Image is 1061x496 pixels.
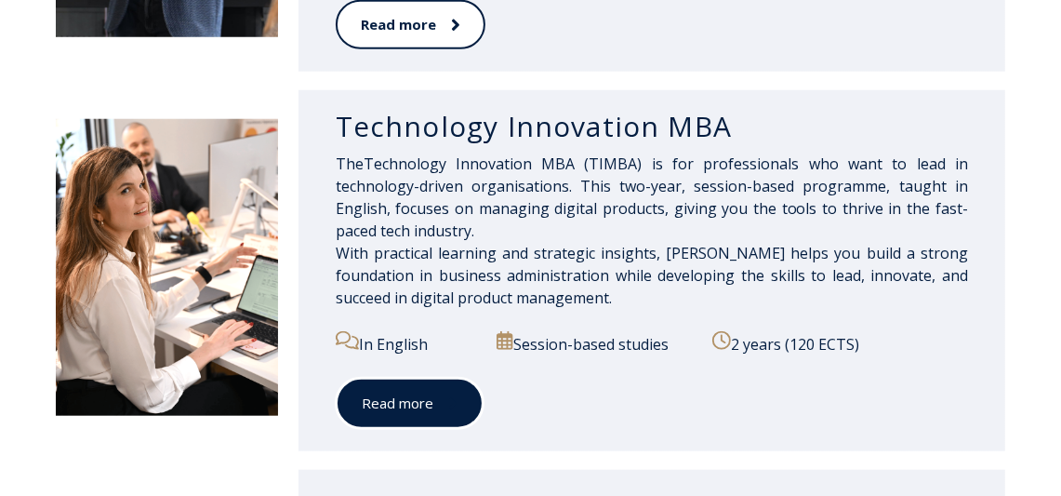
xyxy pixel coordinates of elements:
span: With practical learning and strategic insights, [PERSON_NAME] helps you build a strong foundation... [336,243,968,308]
img: DSC_2558 [56,119,278,416]
p: Session-based studies [497,331,698,355]
span: BA (TIMBA) is for profes [555,154,749,174]
p: 2 years (120 ECTS) [712,331,968,355]
span: The [336,154,364,174]
span: Technology Innovation M [364,154,750,174]
h3: Technology Innovation MBA [336,109,968,144]
a: Read more [336,378,484,429]
span: sionals who want to lead in technology-driven organisations. This two-year, session-based program... [336,154,968,241]
p: In English [336,331,484,355]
